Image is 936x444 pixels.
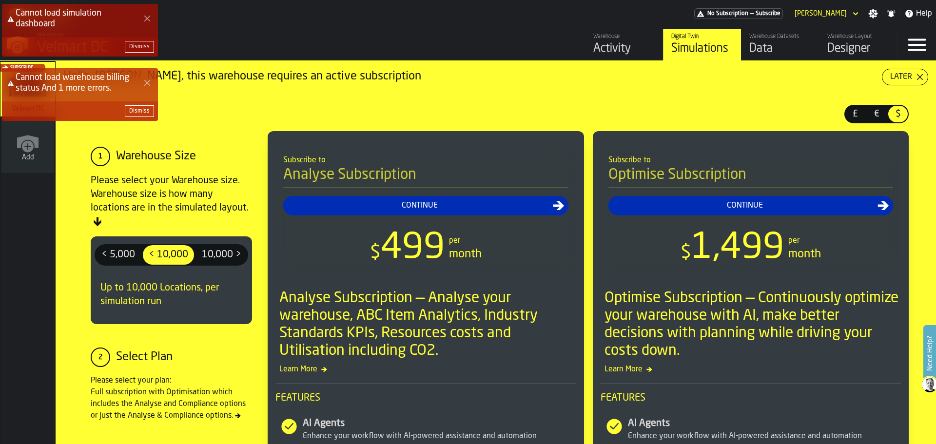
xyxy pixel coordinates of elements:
div: Warehouse Size [116,149,196,164]
label: button-switch-multi-< 10,000 [142,244,195,266]
span: < 5,000 [97,247,139,263]
h4: Analyse Subscription [283,166,568,188]
button: button-Continue [283,196,568,215]
button: button- [125,105,154,117]
div: Continue [612,200,878,212]
button: button-Continue [608,196,894,215]
span: And 1 more errors. [39,84,112,93]
div: month [449,247,482,262]
span: < 10,000 [145,247,192,263]
span: Learn More [275,364,576,375]
div: AI Agents [628,417,901,430]
a: link-to-/wh/new [1,118,54,175]
div: month [788,247,821,262]
span: Features [601,391,901,405]
div: Enhance your workflow with AI-powered assistance and automation [303,430,576,442]
h4: Optimise Subscription [608,166,894,188]
div: Please select your Warehouse size. Warehouse size is how many locations are in the simulated layout. [91,174,252,229]
label: button-switch-multi-< 5,000 [95,244,142,266]
div: Enhance your workflow with AI-powered assistance and automation [628,430,901,442]
div: Select Plan [116,349,173,365]
div: Up to 10,000 Locations, per simulation run [95,273,248,316]
div: per [449,235,460,247]
a: link-to-/wh/i/f27944ef-e44e-4cb8-aca8-30c52093261f/simulations [0,62,55,118]
div: Continue [287,200,553,212]
button: button- [125,41,154,53]
span: Cannot load warehouse billing status [16,73,129,93]
div: Optimise Subscription — Continuously optimize your warehouse with AI, make better decisions with ... [604,290,901,360]
div: Dismiss [129,108,150,115]
span: 1,499 [691,231,784,266]
span: Add [22,154,34,161]
span: 499 [381,231,445,266]
label: Need Help? [924,326,935,381]
div: 1 [91,147,110,166]
button: Close Error [140,76,154,90]
div: Dismiss [129,43,150,50]
div: per [788,235,799,247]
span: 10,000 > [198,247,245,263]
div: thumb [96,245,141,265]
span: $ [681,243,691,263]
span: Cannot load simulation dashboard [16,9,101,28]
span: Learn More [601,364,901,375]
span: Features [275,391,576,405]
span: $ [370,243,381,263]
button: Close Error [140,12,154,25]
label: button-switch-multi-10,000 > [195,244,248,266]
div: Subscribe to [608,154,894,166]
div: Subscribe to [283,154,568,166]
div: 2 [91,347,110,367]
div: AI Agents [303,417,576,430]
div: thumb [143,245,194,265]
div: Please select your plan: Full subscription with Optimisation which includes the Analyse and Compl... [91,375,252,422]
div: Analyse Subscription — Analyse your warehouse, ABC Item Analytics, Industry Standards KPIs, Resou... [279,290,576,360]
div: thumb [196,245,247,265]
